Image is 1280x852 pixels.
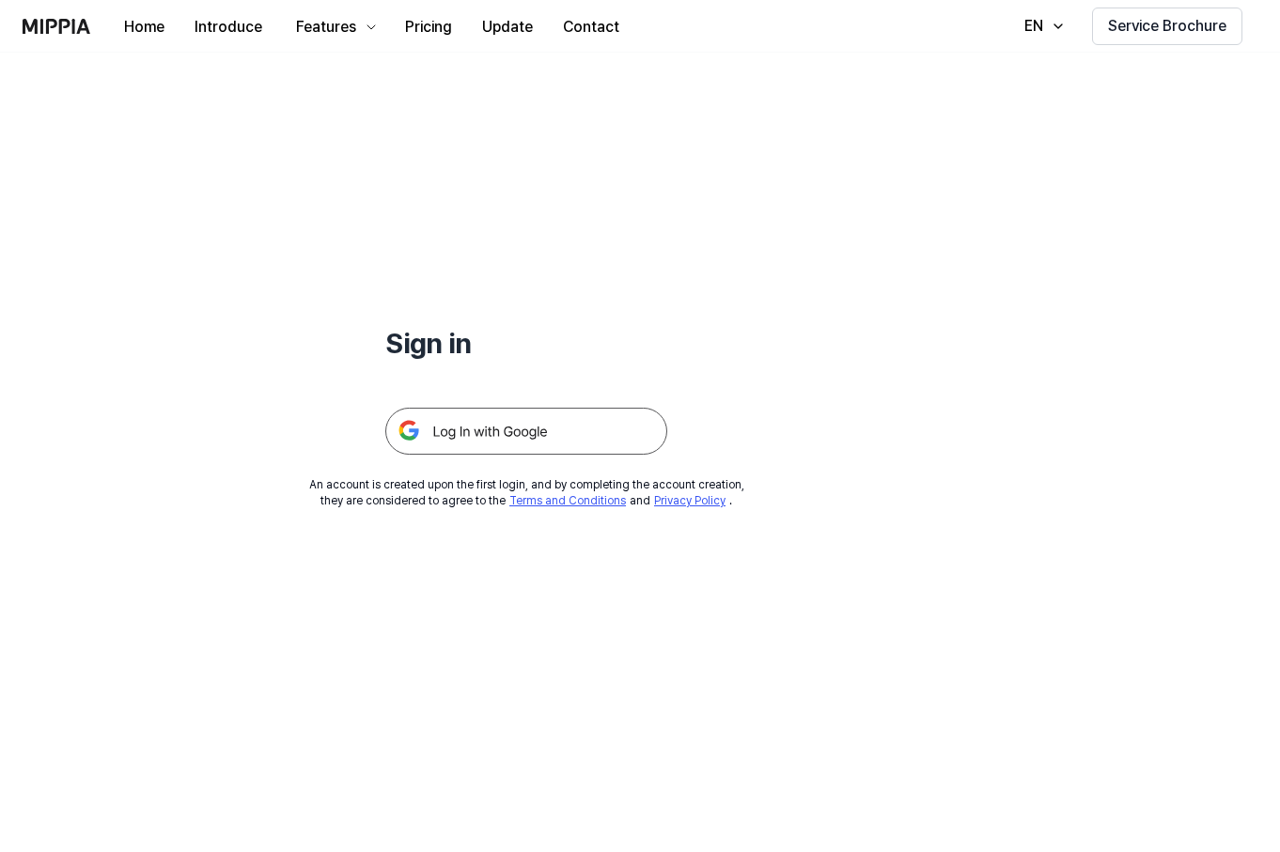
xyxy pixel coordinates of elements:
[1006,8,1077,45] button: EN
[509,494,626,507] a: Terms and Conditions
[654,494,726,507] a: Privacy Policy
[309,477,744,509] div: An account is created upon the first login, and by completing the account creation, they are cons...
[292,16,360,39] div: Features
[1092,8,1242,45] button: Service Brochure
[1021,15,1047,38] div: EN
[180,8,277,46] button: Introduce
[109,8,180,46] button: Home
[385,408,667,455] img: 구글 로그인 버튼
[548,8,634,46] button: Contact
[467,8,548,46] button: Update
[467,1,548,53] a: Update
[385,323,667,363] h1: Sign in
[23,19,90,34] img: logo
[390,8,467,46] button: Pricing
[277,8,390,46] button: Features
